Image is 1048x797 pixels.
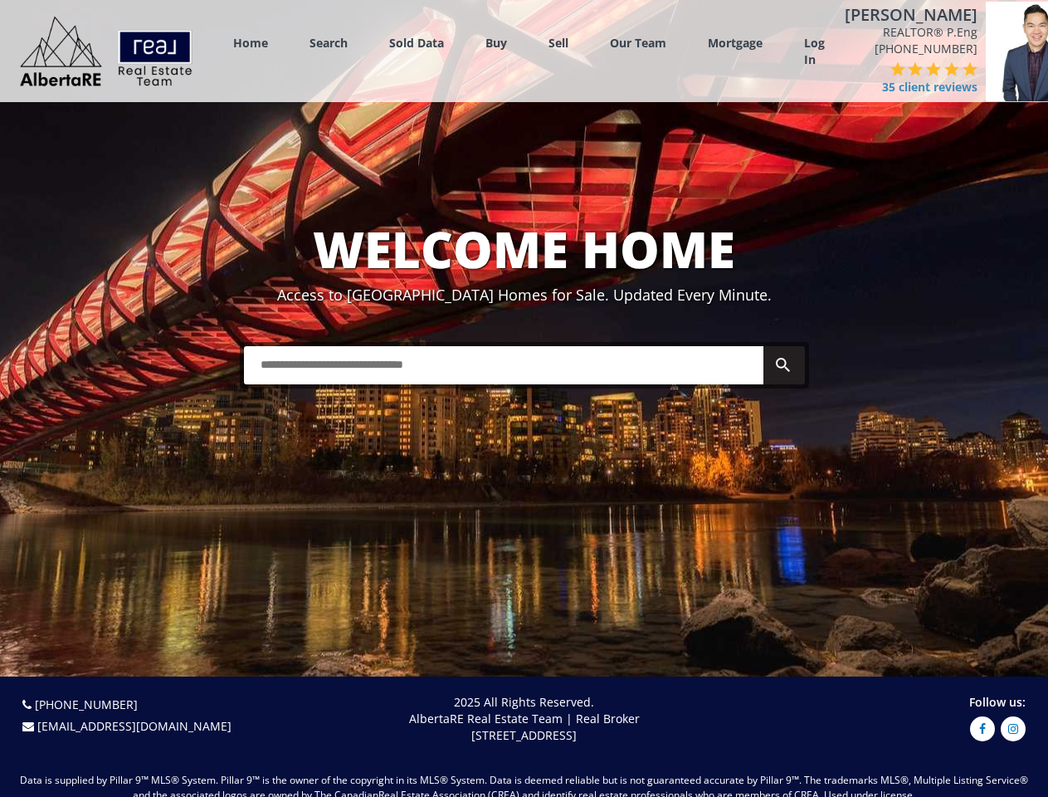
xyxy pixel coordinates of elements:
span: REALTOR® P.Eng [845,24,977,41]
a: Sell [548,35,568,51]
h4: [PERSON_NAME] [845,6,977,24]
a: Home [233,35,268,51]
a: Sold Data [389,35,444,51]
a: Search [310,35,348,51]
a: [PHONE_NUMBER] [35,697,138,712]
a: [PHONE_NUMBER] [875,41,977,56]
img: 4 of 5 stars [944,61,959,76]
a: Log In [804,35,825,68]
img: 2 of 5 stars [908,61,923,76]
span: Access to [GEOGRAPHIC_DATA] Homes for Sale. Updated Every Minute. [277,285,772,305]
img: 5 of 5 stars [963,61,977,76]
a: Buy [485,35,507,51]
span: Follow us: [969,694,1026,710]
a: Mortgage [708,35,763,51]
p: 2025 All Rights Reserved. AlbertaRE Real Estate Team | Real Broker [276,694,773,744]
span: 35 client reviews [882,79,977,95]
a: [EMAIL_ADDRESS][DOMAIN_NAME] [37,718,232,734]
span: [STREET_ADDRESS] [471,727,577,743]
img: 1 of 5 stars [890,61,905,76]
img: 3 of 5 stars [926,61,941,76]
h1: WELCOME HOME [4,222,1044,276]
img: Logo [12,12,201,90]
a: Our Team [610,35,666,51]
